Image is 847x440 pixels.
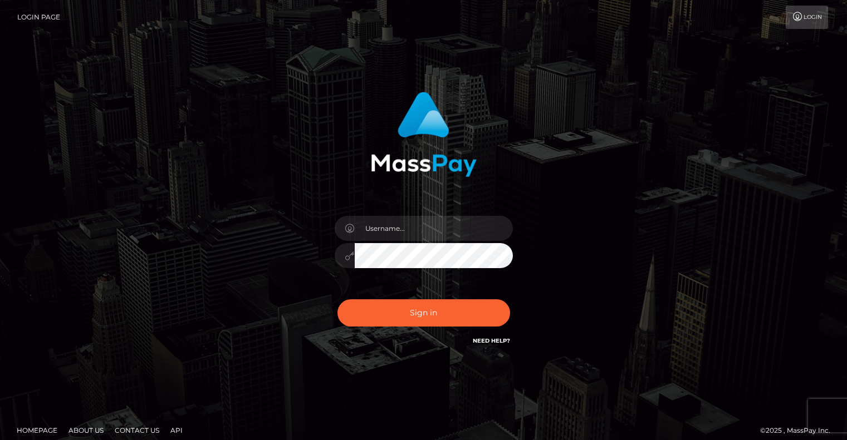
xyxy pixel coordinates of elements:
a: API [166,422,187,439]
a: Homepage [12,422,62,439]
div: © 2025 , MassPay Inc. [760,424,839,437]
a: Contact Us [110,422,164,439]
a: Login [786,6,828,29]
input: Username... [355,216,513,241]
img: MassPay Login [371,92,477,177]
a: Need Help? [473,337,510,344]
a: Login Page [17,6,60,29]
button: Sign in [337,299,510,327]
a: About Us [64,422,108,439]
